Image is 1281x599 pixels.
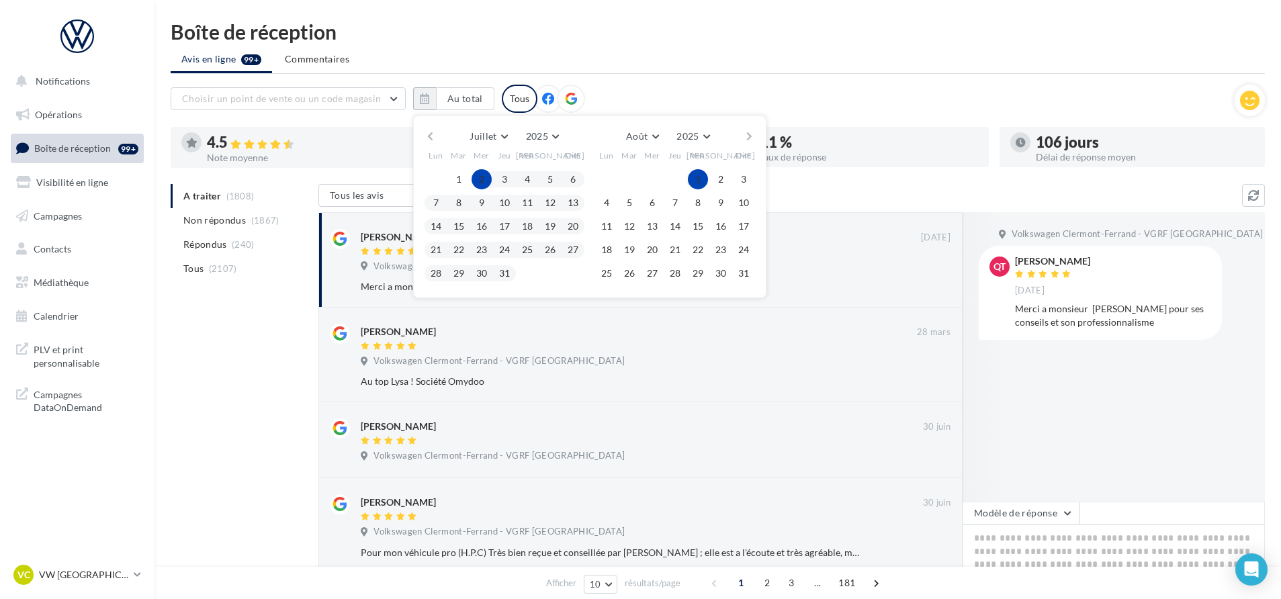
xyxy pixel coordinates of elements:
span: (2107) [209,263,237,274]
button: 25 [517,240,537,260]
button: 9 [472,193,492,213]
span: Mar [451,150,467,161]
button: 14 [665,216,685,236]
div: Taux de réponse [760,152,978,162]
span: Campagnes [34,210,82,221]
button: 6 [642,193,662,213]
button: 28 [426,263,446,283]
button: 20 [642,240,662,260]
span: QT [993,260,1006,273]
button: 10 [584,575,618,594]
button: 10 [734,193,754,213]
button: 3 [734,169,754,189]
span: 30 juin [923,421,951,433]
button: 7 [665,193,685,213]
div: Open Intercom Messenger [1235,553,1268,586]
button: 18 [597,240,617,260]
span: Août [626,130,648,142]
span: Lun [429,150,443,161]
button: 2025 [521,127,564,146]
button: 4 [517,169,537,189]
button: 16 [472,216,492,236]
button: 21 [665,240,685,260]
div: [PERSON_NAME] [361,325,436,338]
button: 31 [494,263,515,283]
button: Notifications [8,67,141,95]
button: Août [621,127,664,146]
button: 24 [734,240,754,260]
div: 106 jours [1036,135,1254,150]
div: Boîte de réception [171,21,1265,42]
div: [PERSON_NAME] [361,496,436,509]
span: Dim [736,150,752,161]
a: PLV et print personnalisable [8,335,146,375]
span: résultats/page [625,577,680,590]
button: 26 [619,263,639,283]
a: Médiathèque [8,269,146,297]
div: Pour mon véhicule pro (H.P.C) Très bien reçue et conseillée par [PERSON_NAME] ; elle est a l'écou... [361,546,863,559]
button: 2 [472,169,492,189]
a: Contacts [8,235,146,263]
button: Au total [413,87,494,110]
button: 31 [734,263,754,283]
button: 11 [517,193,537,213]
span: Volkswagen Clermont-Ferrand - VGRF [GEOGRAPHIC_DATA] [373,450,625,462]
div: Au top Lysa ! Société Omydoo [361,375,863,388]
div: Tous [502,85,537,113]
a: Visibilité en ligne [8,169,146,197]
a: VC VW [GEOGRAPHIC_DATA] [11,562,144,588]
span: 2025 [676,130,699,142]
button: 21 [426,240,446,260]
button: 15 [688,216,708,236]
p: VW [GEOGRAPHIC_DATA] [39,568,128,582]
button: 30 [472,263,492,283]
button: 2025 [671,127,715,146]
button: 24 [494,240,515,260]
button: 20 [563,216,583,236]
span: Campagnes DataOnDemand [34,385,138,414]
span: Tous les avis [330,189,384,201]
button: 19 [619,240,639,260]
span: Commentaires [285,52,349,66]
span: [DATE] [921,232,951,244]
span: Boîte de réception [34,142,111,154]
button: 23 [472,240,492,260]
button: 8 [688,193,708,213]
button: Juillet [464,127,513,146]
span: Juillet [470,130,496,142]
div: [PERSON_NAME] [361,230,436,244]
span: Opérations [35,109,82,120]
div: Délai de réponse moyen [1036,152,1254,162]
div: Merci a monsieur [PERSON_NAME] pour ses conseils et son professionnalisme [1015,302,1211,329]
button: Modèle de réponse [963,502,1079,524]
span: Mer [474,150,490,161]
button: 4 [597,193,617,213]
span: Volkswagen Clermont-Ferrand - VGRF [GEOGRAPHIC_DATA] [373,526,625,538]
a: Campagnes DataOnDemand [8,380,146,420]
button: 13 [563,193,583,213]
span: Mar [621,150,637,161]
span: Choisir un point de vente ou un code magasin [182,93,381,104]
span: 3 [781,572,802,594]
button: 27 [642,263,662,283]
button: 2 [711,169,731,189]
div: 11 % [760,135,978,150]
span: Afficher [546,577,576,590]
span: 30 juin [923,497,951,509]
span: 2025 [526,130,548,142]
button: 30 [711,263,731,283]
span: Lun [599,150,614,161]
button: 9 [711,193,731,213]
button: 15 [449,216,469,236]
button: 17 [734,216,754,236]
span: PLV et print personnalisable [34,340,138,369]
span: Jeu [668,150,682,161]
div: Merci a monsieur [PERSON_NAME] pour ses conseils et son professionnalisme [361,280,863,293]
span: [PERSON_NAME] [516,150,585,161]
span: Contacts [34,243,71,255]
span: Non répondus [183,214,246,227]
span: 10 [590,579,601,590]
button: 22 [688,240,708,260]
button: 18 [517,216,537,236]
